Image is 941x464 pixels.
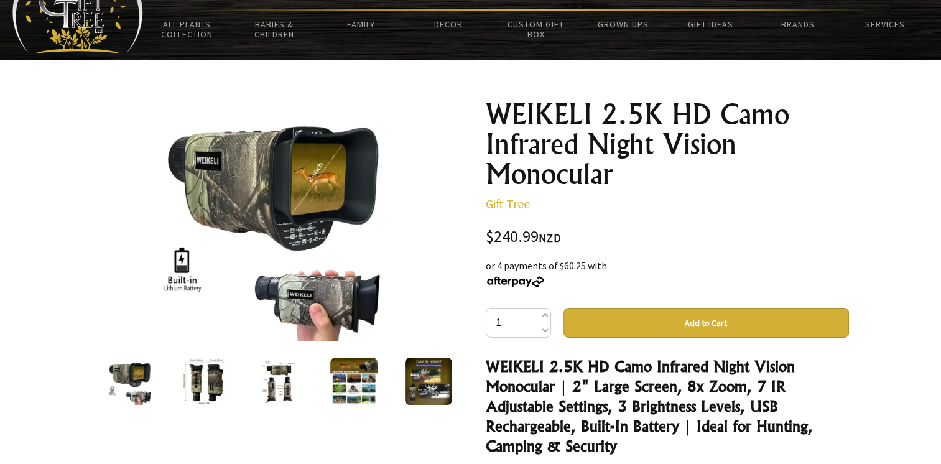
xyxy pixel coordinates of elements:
[486,258,849,288] div: or 4 payments of $60.25 with
[667,11,754,37] a: Gift Ideas
[539,231,561,245] span: NZD
[256,358,303,405] img: WEIKELI 2.5K HD Camo Infrared Night Vision Monocular
[754,11,841,37] a: Brands
[318,11,405,37] a: Family
[106,358,154,405] img: WEIKELI 2.5K HD Camo Infrared Night Vision Monocular
[563,308,849,338] button: Add to Cart
[841,11,929,37] a: Services
[405,358,452,405] img: WEIKELI 2.5K HD Camo Infrared Night Vision Monocular
[143,11,230,47] a: All Plants Collection
[330,358,378,405] img: WEIKELI 2.5K HD Camo Infrared Night Vision Monocular
[486,100,849,189] h1: WEIKELI 2.5K HD Camo Infrared Night Vision Monocular
[181,358,228,405] img: WEIKELI 2.5K HD Camo Infrared Night Vision Monocular
[153,100,395,341] img: WEIKELI 2.5K HD Camo Infrared Night Vision Monocular
[486,229,849,246] div: $240.99
[580,11,667,37] a: Grown Ups
[486,196,530,211] a: Gift Tree
[405,11,492,37] a: Decor
[492,11,579,47] a: Custom Gift Box
[230,11,317,47] a: Babies & Children
[486,357,813,455] strong: WEIKELI 2.5K HD Camo Infrared Night Vision Monocular | 2" Large Screen, 8x Zoom, 7 IR Adjustable ...
[486,276,545,287] img: Afterpay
